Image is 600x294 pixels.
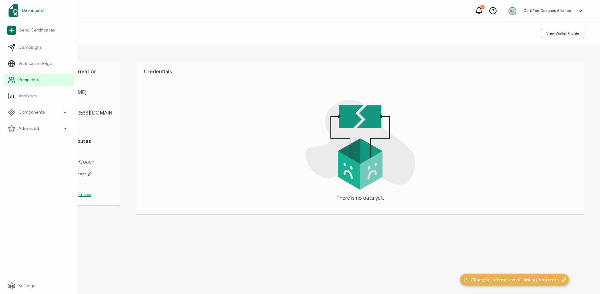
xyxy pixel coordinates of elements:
[18,77,39,83] span: Recipients
[47,69,112,75] h1: Personal Information
[305,100,415,190] img: nodata.svg
[471,277,558,283] span: Changing Information of Existing Recipients
[18,44,42,51] span: Campaigns
[18,283,35,289] span: Settings
[47,171,112,176] span: Certification Number
[337,194,384,202] span: There is no data yet.
[480,5,485,9] div: 23
[523,8,571,13] h5: Certified Coaches Alliance
[47,159,112,165] span: Certified LIFE Coach
[18,61,52,67] span: Verification Page
[22,7,44,14] span: Dashboard
[4,74,74,86] a: Recipients
[18,125,39,132] span: Advanced
[569,264,600,294] iframe: Chat Widget
[47,179,112,186] span: SC958709
[8,4,18,17] img: sertifier-logomark-colored.svg
[4,280,74,292] a: Settings
[47,192,112,198] p: Add another attribute
[144,69,577,75] h1: Credentials
[4,41,74,54] a: Campaigns
[562,277,566,282] img: minimize-icon.svg
[541,29,584,38] button: View Wallet Profile
[18,109,45,115] span: Components
[4,2,74,19] a: Dashboard
[508,6,517,16] img: 2aa27aa7-df99-43f9-bc54-4d90c804c2bd.png
[47,151,112,156] span: Designation
[47,81,112,86] span: FULL NAME:
[18,93,37,99] span: Analytics
[19,27,55,33] span: Send Certificates
[4,90,74,102] a: Analytics
[47,110,112,122] span: [EMAIL_ADDRESS][DOMAIN_NAME]
[546,32,579,35] span: View Wallet Profile
[4,23,74,37] a: Send Certificates
[47,138,112,145] h1: Custom Attributes
[47,89,112,96] span: [PERSON_NAME]
[47,102,112,107] span: E-MAIL:
[4,57,74,70] a: Verification Page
